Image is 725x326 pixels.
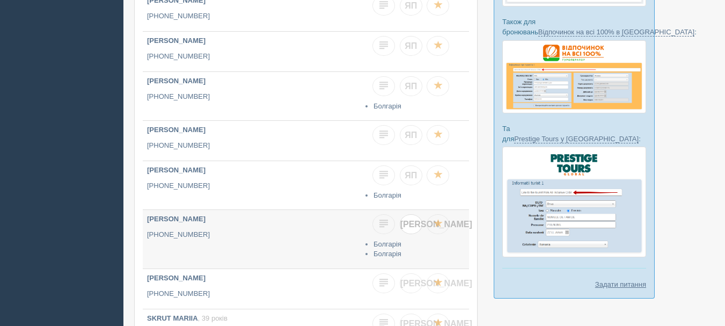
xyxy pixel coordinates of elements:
[143,210,362,269] a: [PERSON_NAME] [PHONE_NUMBER]
[514,135,639,143] a: Prestige Tours у [GEOGRAPHIC_DATA]
[400,76,422,96] a: ЯП
[502,40,646,113] img: otdihnavse100--%D1%84%D0%BE%D1%80%D0%BC%D0%B0-%D0%B1%D1%80%D0%BE%D0%BD%D0%B8%D1%80%D0%BE%D0%B2%D0...
[405,131,417,140] span: ЯП
[147,289,357,299] p: [PHONE_NUMBER]
[143,269,362,309] a: [PERSON_NAME] [PHONE_NUMBER]
[147,141,357,151] p: [PHONE_NUMBER]
[147,166,206,174] b: [PERSON_NAME]
[374,191,401,199] a: Болгарія
[147,181,357,191] p: [PHONE_NUMBER]
[198,314,228,322] span: , 39 років
[405,1,417,10] span: ЯП
[502,147,646,257] img: prestige-tours-booking-form-crm-for-travel-agents.png
[147,215,206,223] b: [PERSON_NAME]
[502,124,646,144] p: Та для :
[400,214,422,234] a: [PERSON_NAME]
[400,36,422,56] a: ЯП
[143,121,362,161] a: [PERSON_NAME] [PHONE_NUMBER]
[147,52,357,62] p: [PHONE_NUMBER]
[374,250,401,258] a: Болгарія
[374,240,401,248] a: Болгарія
[400,125,422,145] a: ЯП
[147,126,206,134] b: [PERSON_NAME]
[147,230,357,240] p: [PHONE_NUMBER]
[143,72,362,120] a: [PERSON_NAME] [PHONE_NUMBER]
[405,41,417,50] span: ЯП
[147,92,357,102] p: [PHONE_NUMBER]
[538,28,694,37] a: Відпочинок на всі 100% в [GEOGRAPHIC_DATA]
[147,314,198,322] b: SKRUT MARIIA
[147,11,357,21] p: [PHONE_NUMBER]
[400,279,472,288] span: [PERSON_NAME]
[374,102,401,110] a: Болгарія
[400,220,472,229] span: [PERSON_NAME]
[405,171,417,180] span: ЯП
[143,161,362,209] a: [PERSON_NAME] [PHONE_NUMBER]
[502,17,646,37] p: Також для бронювань :
[147,274,206,282] b: [PERSON_NAME]
[400,165,422,185] a: ЯП
[147,77,206,85] b: [PERSON_NAME]
[405,82,417,91] span: ЯП
[400,273,422,293] a: [PERSON_NAME]
[147,37,206,45] b: [PERSON_NAME]
[143,32,362,71] a: [PERSON_NAME] [PHONE_NUMBER]
[595,279,646,289] a: Задати питання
